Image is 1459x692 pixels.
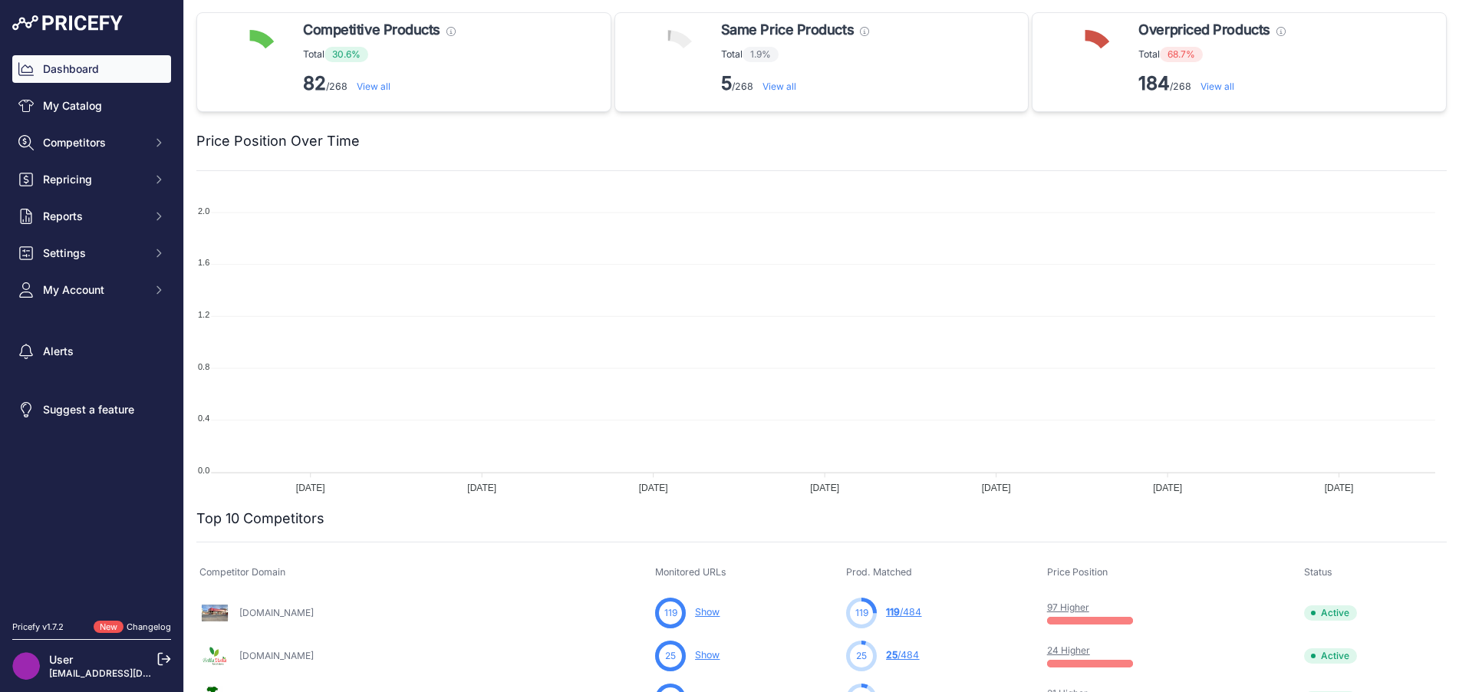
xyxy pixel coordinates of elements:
a: 25/484 [886,649,919,661]
h2: Price Position Over Time [196,130,360,152]
tspan: 0.0 [198,466,209,475]
span: 119 [886,606,900,618]
a: [DOMAIN_NAME] [239,607,314,618]
a: Suggest a feature [12,396,171,423]
a: [EMAIL_ADDRESS][DOMAIN_NAME] [49,667,209,679]
a: 24 Higher [1047,644,1090,656]
button: Repricing [12,166,171,193]
a: Dashboard [12,55,171,83]
p: Total [1138,47,1285,62]
a: View all [357,81,390,92]
tspan: [DATE] [1325,483,1354,493]
button: My Account [12,276,171,304]
span: Active [1304,648,1357,664]
tspan: [DATE] [296,483,325,493]
a: Show [695,649,720,661]
p: Total [303,47,456,62]
span: Competitive Products [303,19,440,41]
span: Same Price Products [721,19,854,41]
span: Competitor Domain [199,566,285,578]
h2: Top 10 Competitors [196,508,324,529]
strong: 184 [1138,72,1170,94]
span: New [94,621,124,634]
strong: 82 [303,72,326,94]
span: Overpriced Products [1138,19,1270,41]
span: 119 [664,606,677,620]
strong: 5 [721,72,732,94]
div: Pricefy v1.7.2 [12,621,64,634]
tspan: [DATE] [1153,483,1182,493]
tspan: 0.8 [198,362,209,371]
span: Monitored URLs [655,566,726,578]
span: 68.7% [1160,47,1203,62]
tspan: 0.4 [198,414,209,423]
span: Prod. Matched [846,566,912,578]
p: /268 [1138,71,1285,96]
tspan: 2.0 [198,206,209,216]
a: User [49,653,73,666]
p: /268 [721,71,869,96]
span: Repricing [43,172,143,187]
a: 97 Higher [1047,601,1089,613]
tspan: 1.2 [198,310,209,319]
span: Competitors [43,135,143,150]
button: Settings [12,239,171,267]
tspan: [DATE] [639,483,668,493]
a: [DOMAIN_NAME] [239,650,314,661]
tspan: [DATE] [982,483,1011,493]
button: Reports [12,203,171,230]
p: Total [721,47,869,62]
span: 25 [886,649,897,661]
a: Changelog [127,621,171,632]
tspan: [DATE] [467,483,496,493]
a: Alerts [12,338,171,365]
span: Status [1304,566,1332,578]
span: Reports [43,209,143,224]
span: 25 [856,649,867,663]
a: 119/484 [886,606,921,618]
a: My Catalog [12,92,171,120]
tspan: [DATE] [810,483,839,493]
a: Show [695,606,720,618]
span: Settings [43,245,143,261]
span: 1.9% [743,47,779,62]
nav: Sidebar [12,55,171,602]
img: Pricefy Logo [12,15,123,31]
span: Price Position [1047,566,1108,578]
span: My Account [43,282,143,298]
span: 25 [665,649,676,663]
button: Competitors [12,129,171,157]
a: View all [762,81,796,92]
span: 30.6% [324,47,368,62]
span: Active [1304,605,1357,621]
a: View all [1200,81,1234,92]
span: 119 [855,606,868,620]
p: /268 [303,71,456,96]
tspan: 1.6 [198,258,209,267]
